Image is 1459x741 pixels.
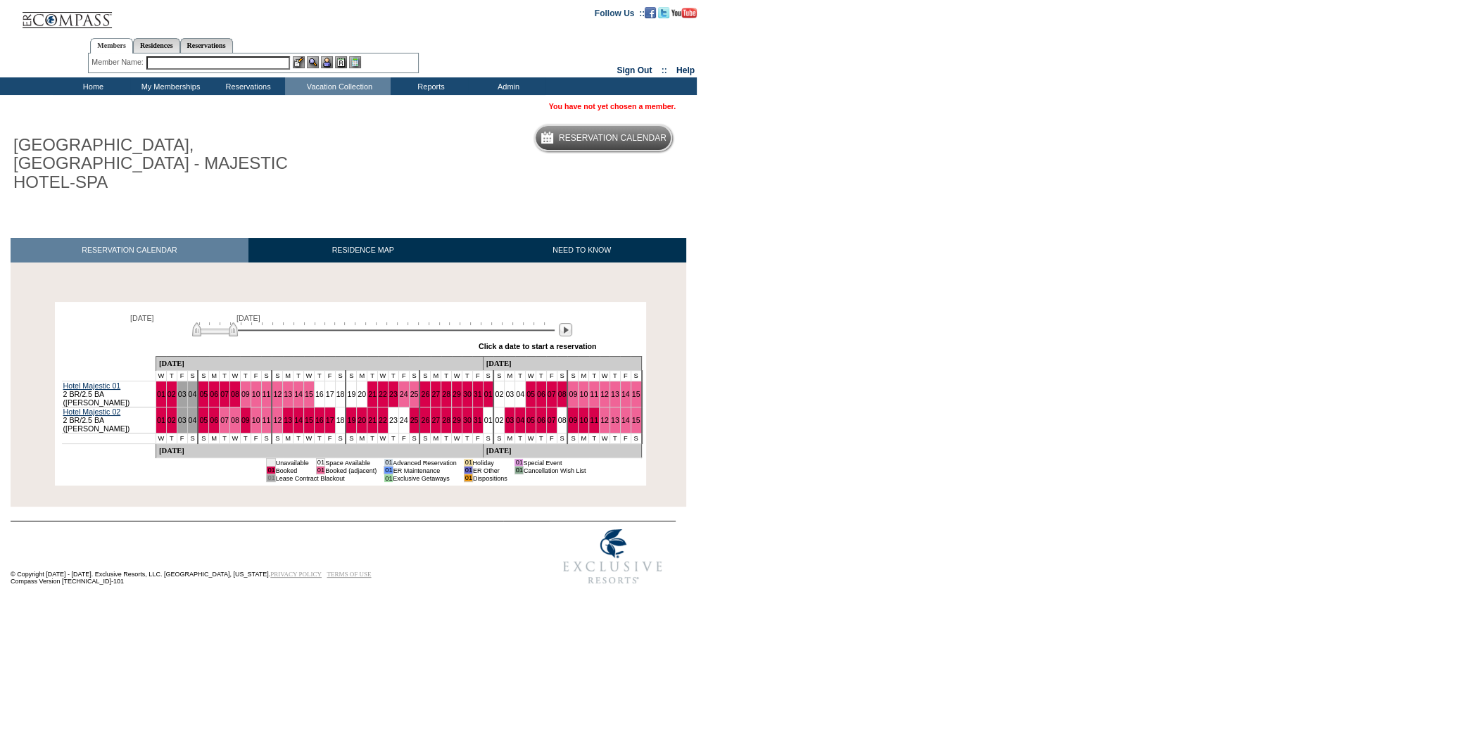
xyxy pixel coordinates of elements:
td: 01 [514,459,523,467]
td: S [409,433,419,444]
td: T [166,433,177,444]
td: S [198,433,208,444]
td: T [536,371,546,381]
td: T [314,371,324,381]
img: Follow us on Twitter [658,7,669,18]
td: T [610,433,620,444]
td: W [600,433,610,444]
a: 09 [241,390,250,398]
td: S [187,433,198,444]
td: S [567,433,578,444]
td: Space Available [325,459,377,467]
td: 01 [267,467,275,474]
a: 14 [294,390,303,398]
td: S [187,371,198,381]
td: 01 [384,459,393,467]
td: Lease Contract Blackout [275,474,377,482]
a: 06 [537,416,545,424]
a: 06 [210,390,218,398]
a: 04 [189,390,197,398]
a: Become our fan on Facebook [645,8,656,16]
td: T [515,371,526,381]
td: F [472,371,483,381]
a: 12 [273,416,282,424]
td: M [283,433,293,444]
td: M [283,371,293,381]
a: 28 [442,390,450,398]
a: NEED TO KNOW [477,238,686,262]
td: T [515,433,526,444]
a: 10 [579,390,588,398]
a: 08 [231,416,239,424]
td: T [441,433,452,444]
img: b_edit.gif [293,56,305,68]
a: 17 [326,390,334,398]
div: Click a date to start a reservation [479,342,597,350]
td: 01 [514,467,523,474]
td: W [229,371,240,381]
a: 04 [516,390,524,398]
td: T [388,371,398,381]
h1: [GEOGRAPHIC_DATA], [GEOGRAPHIC_DATA] - MAJESTIC HOTEL-SPA [11,133,326,194]
td: M [209,433,220,444]
td: M [431,371,441,381]
td: F [620,433,631,444]
a: 02 [168,390,176,398]
a: TERMS OF USE [327,571,372,578]
a: 03 [505,416,514,424]
td: ER Other [473,467,507,474]
td: S [198,371,208,381]
td: W [526,433,536,444]
td: W [452,433,462,444]
td: F [546,433,557,444]
td: S [483,433,493,444]
a: 15 [632,416,640,424]
td: W [600,371,610,381]
td: S [631,371,641,381]
td: T [462,371,472,381]
a: Residences [133,38,180,53]
a: 28 [442,416,450,424]
a: 24 [400,390,408,398]
td: 01 [316,459,324,467]
a: 01 [484,390,493,398]
a: 09 [569,416,577,424]
td: Home [53,77,130,95]
img: Reservations [335,56,347,68]
a: PRIVACY POLICY [270,571,322,578]
a: Members [90,38,133,53]
td: W [526,371,536,381]
td: F [177,371,187,381]
td: W [378,433,389,444]
td: M [357,433,367,444]
a: 08 [558,416,567,424]
a: Hotel Majestic 02 [63,407,121,416]
td: S [483,371,493,381]
td: S [261,371,272,381]
td: T [293,371,304,381]
td: Booked (adjacent) [325,467,377,474]
td: W [452,371,462,381]
a: 23 [389,390,398,398]
a: 07 [548,416,556,424]
td: S [419,433,430,444]
a: 11 [263,416,271,424]
a: 18 [336,416,345,424]
td: T [589,371,600,381]
td: F [251,433,261,444]
a: 25 [410,390,419,398]
td: T [367,371,378,381]
td: W [304,433,315,444]
a: 02 [495,390,503,398]
td: T [166,371,177,381]
td: S [493,433,504,444]
a: 03 [178,390,187,398]
td: M [431,433,441,444]
a: 04 [516,416,524,424]
a: 13 [611,416,619,424]
td: F [177,433,187,444]
a: 02 [168,416,176,424]
td: F [398,371,409,381]
td: T [536,433,546,444]
a: 15 [305,416,313,424]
